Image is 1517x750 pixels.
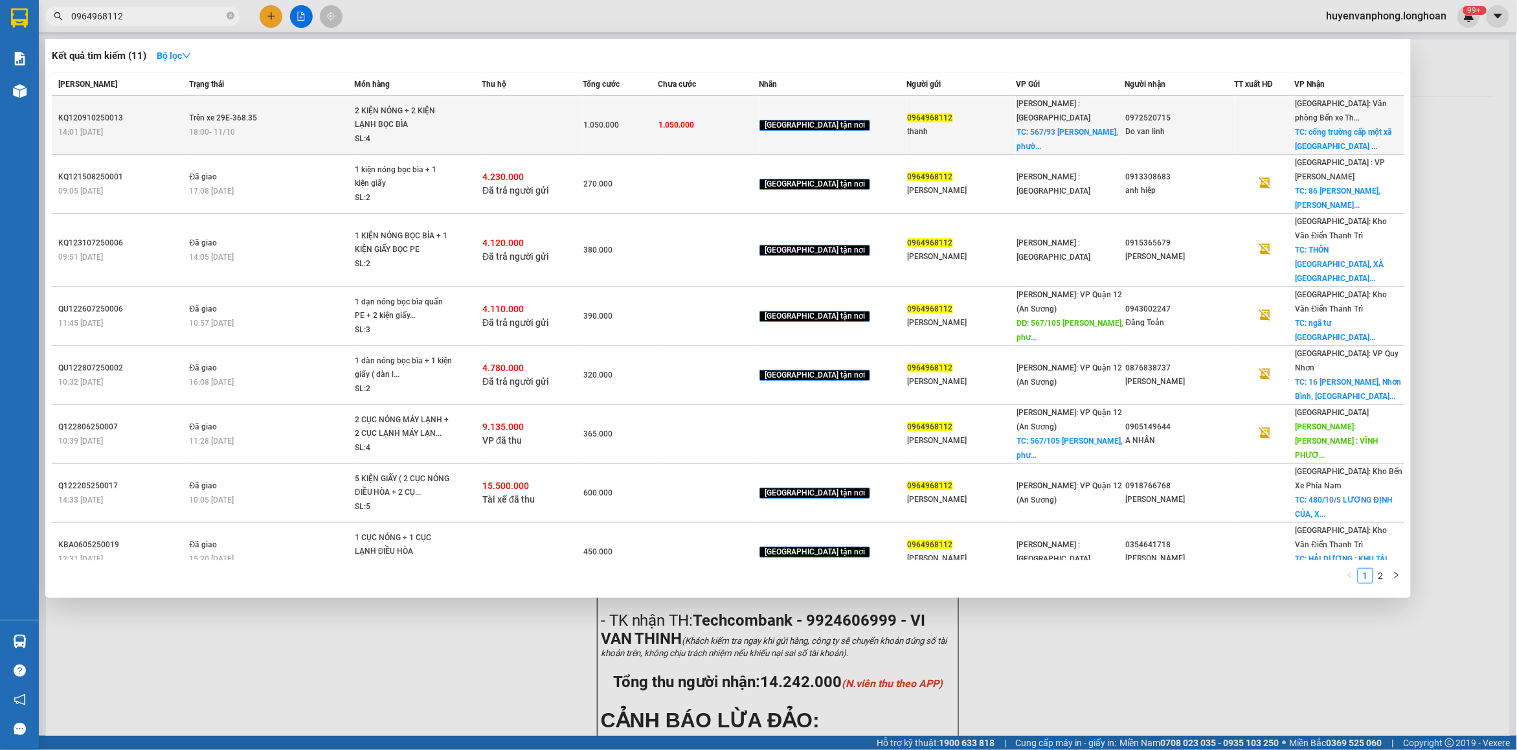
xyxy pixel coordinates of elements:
span: Món hàng [354,80,390,89]
span: down [182,51,191,60]
div: 1 dàn nóng bọc bìa + 1 kiện giấy ( dàn l... [355,354,452,382]
span: Người gửi [907,80,941,89]
div: SL: 2 [355,382,452,396]
span: 0964968112 [908,113,953,122]
div: 1 dạn nóng bọc bìa quấn PE + 2 kiện giấy... [355,295,452,323]
span: Tài xế đã thu [482,494,535,505]
li: Previous Page [1342,568,1358,584]
span: TC: 86 [PERSON_NAME], [PERSON_NAME]... [1296,187,1381,210]
span: Chưa cước [658,80,697,89]
img: logo-vxr [11,8,28,28]
span: [GEOGRAPHIC_DATA]: Văn phòng Bến xe Th... [1296,99,1388,122]
div: [PERSON_NAME] [1126,493,1234,506]
span: 390.000 [583,312,612,321]
span: 14:01 [DATE] [58,128,103,137]
div: 0915365679 [1126,236,1234,250]
span: Đã trả người gửi [482,251,549,262]
span: 17:08 [DATE] [190,187,234,196]
span: 380.000 [583,245,612,255]
a: 1 [1358,569,1373,583]
span: [GEOGRAPHIC_DATA]: Kho Văn Điển Thanh Trì [1296,290,1388,313]
span: 0964968112 [908,422,953,431]
span: [PERSON_NAME]: VP Quận 12 (An Sương) [1017,481,1122,505]
span: 11:28 [DATE] [190,437,234,446]
li: 2 [1373,568,1389,584]
span: Tổng cước [583,80,620,89]
span: 09:05 [DATE] [58,187,103,196]
div: KQ120910250013 [58,111,186,125]
span: 0964968112 [908,481,953,490]
div: 2 KIỆN NÓNG + 2 KIỆN LẠNH BỌC BÌA [355,104,452,132]
div: 1 CỤC NÓNG + 1 CỤC LẠNH ĐIỀU HÒA [355,531,452,559]
div: anh hiệp [1126,184,1234,198]
span: 09:51 [DATE] [58,253,103,262]
strong: Bộ lọc [157,51,191,61]
span: 0964968112 [908,172,953,181]
span: [PERSON_NAME] : [GEOGRAPHIC_DATA] [1017,172,1090,196]
span: 15:20 [DATE] [190,554,234,563]
div: 0918766768 [1126,479,1234,493]
span: [GEOGRAPHIC_DATA]: Kho Bến Xe Phía Nam [1296,467,1403,490]
button: left [1342,568,1358,584]
span: [GEOGRAPHIC_DATA] tận nơi [759,547,870,558]
span: Thu hộ [482,80,506,89]
span: 4.110.000 [482,304,524,314]
span: 16:08 [DATE] [190,378,234,387]
span: 4.230.000 [482,172,524,182]
span: 0964968112 [908,238,953,247]
span: [PERSON_NAME] : [GEOGRAPHIC_DATA] [1017,540,1090,563]
span: 10:57 [DATE] [190,319,234,328]
span: 0964968112 [908,304,953,313]
h3: Kết quả tìm kiếm ( 11 ) [52,49,146,63]
div: SL: 2 [355,191,452,205]
span: 14:33 [DATE] [58,495,103,505]
span: 270.000 [583,179,612,188]
span: 4.780.000 [482,363,524,373]
span: Đã trả người gửi [482,185,549,196]
span: 0964968112 [908,540,953,549]
span: 10:32 [DATE] [58,378,103,387]
span: left [1346,571,1354,579]
span: right [1393,571,1400,579]
div: SL: 4 [355,132,452,146]
div: [PERSON_NAME] [908,493,1016,506]
span: 4.120.000 [482,238,524,248]
img: warehouse-icon [13,84,27,98]
span: [PERSON_NAME]: VP Quận 12 (An Sương) [1017,290,1122,313]
div: KBA0605250019 [58,538,186,552]
span: Trạng thái [190,80,225,89]
div: Do van linh [1126,125,1234,139]
span: TC: 16 [PERSON_NAME], Nhơn Bình, [GEOGRAPHIC_DATA]... [1296,378,1402,401]
span: message [14,723,26,735]
div: SL: 3 [355,323,452,337]
span: TC: cổng trường cấp một xã [GEOGRAPHIC_DATA] ... [1296,128,1392,151]
li: Next Page [1389,568,1404,584]
button: Bộ lọcdown [146,45,201,66]
div: SL: 2 [355,257,452,271]
span: [GEOGRAPHIC_DATA]: Kho Văn Điển Thanh Trì [1296,217,1388,240]
div: [PERSON_NAME] [1126,250,1234,264]
div: 0905149644 [1126,420,1234,434]
span: TC: 567/93 [PERSON_NAME], phườ... [1017,128,1118,151]
span: Trên xe 29E-368.35 [190,113,258,122]
div: SL: 2 [355,559,452,573]
div: SL: 4 [355,441,452,455]
span: Đã giao [190,238,218,247]
div: 0972520715 [1126,111,1234,125]
span: 1.050.000 [583,120,619,130]
span: [GEOGRAPHIC_DATA] tận nơi [759,370,870,381]
img: warehouse-icon [13,635,27,648]
span: VP Nhận [1295,80,1325,89]
span: Đã giao [190,363,218,372]
div: [PERSON_NAME] [908,184,1016,198]
input: Tìm tên, số ĐT hoặc mã đơn [71,9,224,23]
div: 2 CỤC NÓNG MÁY LẠNH + 2 CỤC LẠNH MÁY LẠN... [355,413,452,441]
span: 18:00 - 11/10 [190,128,236,137]
span: 15.500.000 [482,481,529,491]
span: question-circle [14,665,26,677]
span: Nhãn [759,80,777,89]
img: solution-icon [13,52,27,65]
span: [PERSON_NAME] : [GEOGRAPHIC_DATA] [1017,238,1090,262]
span: [GEOGRAPHIC_DATA] tận nơi [759,311,870,323]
